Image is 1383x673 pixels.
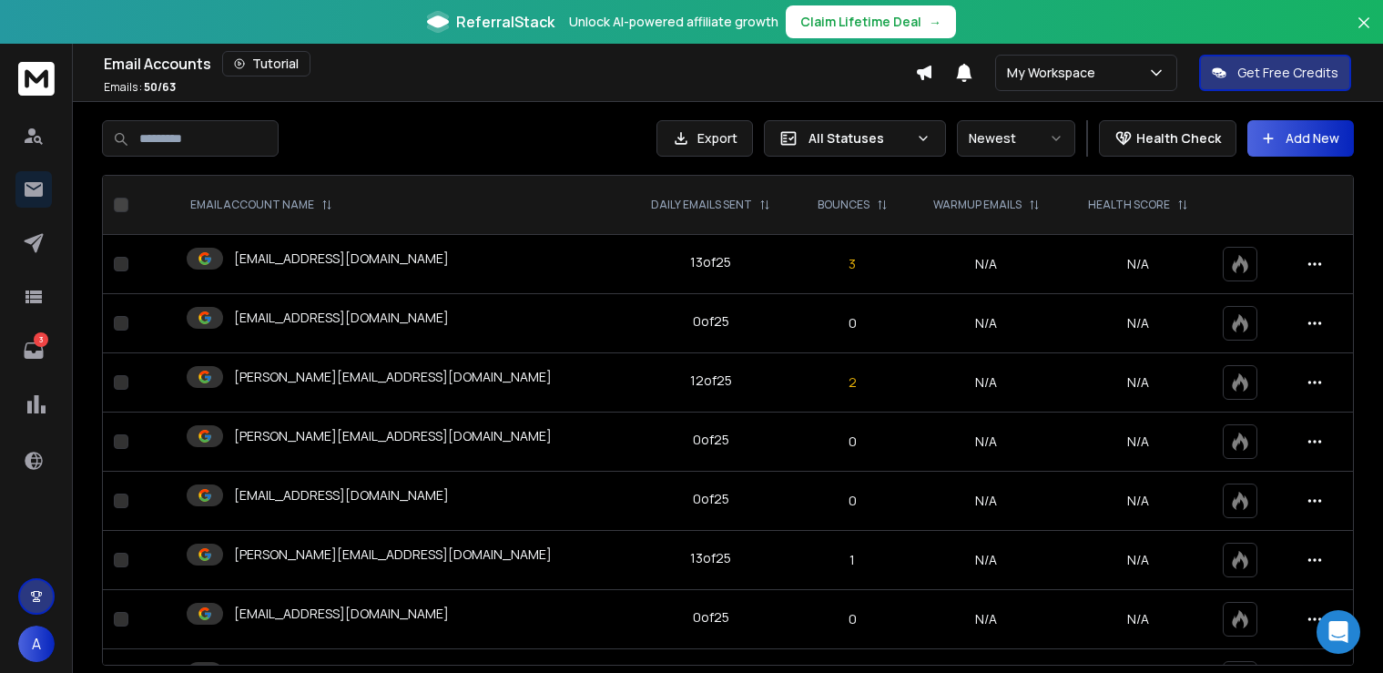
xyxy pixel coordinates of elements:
p: Health Check [1136,129,1221,148]
button: Add New [1247,120,1354,157]
p: N/A [1074,255,1200,273]
td: N/A [909,531,1063,590]
p: N/A [1074,433,1200,451]
p: 0 [807,314,899,332]
td: N/A [909,413,1063,472]
button: Export [656,120,753,157]
p: Emails : [104,80,176,95]
div: 0 of 25 [693,431,729,449]
button: Tutorial [222,51,310,76]
p: Unlock AI-powered affiliate growth [569,13,778,31]
p: 3 [34,332,48,347]
div: Email Accounts [104,51,915,76]
p: BOUNCES [818,198,869,212]
button: Health Check [1099,120,1236,157]
p: [EMAIL_ADDRESS][DOMAIN_NAME] [234,486,449,505]
p: 3 [807,255,899,273]
div: 13 of 25 [690,549,731,567]
button: Claim Lifetime Deal→ [786,5,956,38]
p: N/A [1074,373,1200,392]
p: 0 [807,610,899,628]
p: [PERSON_NAME][EMAIL_ADDRESS][DOMAIN_NAME] [234,546,552,564]
p: N/A [1074,314,1200,332]
div: Open Intercom Messenger [1317,610,1360,654]
p: [PERSON_NAME][EMAIL_ADDRESS][DOMAIN_NAME] [234,368,552,386]
p: HEALTH SCORE [1088,198,1170,212]
button: Get Free Credits [1199,55,1351,91]
button: Close banner [1352,11,1376,55]
td: N/A [909,472,1063,531]
p: WARMUP EMAILS [933,198,1022,212]
td: N/A [909,294,1063,353]
p: N/A [1074,610,1200,628]
button: A [18,626,55,662]
p: 0 [807,433,899,451]
p: All Statuses [808,129,909,148]
p: [EMAIL_ADDRESS][DOMAIN_NAME] [234,309,449,327]
p: N/A [1074,551,1200,569]
button: Newest [957,120,1075,157]
div: 0 of 25 [693,490,729,508]
p: [PERSON_NAME][EMAIL_ADDRESS][DOMAIN_NAME] [234,427,552,445]
p: 1 [807,551,899,569]
div: 12 of 25 [690,372,732,390]
span: 50 / 63 [144,79,176,95]
td: N/A [909,353,1063,413]
div: 0 of 25 [693,608,729,627]
p: N/A [1074,492,1200,510]
p: 0 [807,492,899,510]
p: DAILY EMAILS SENT [651,198,752,212]
div: 13 of 25 [690,253,731,271]
p: My Workspace [1007,64,1103,82]
p: Get Free Credits [1237,64,1338,82]
td: N/A [909,235,1063,294]
div: 0 of 25 [693,312,729,331]
td: N/A [909,590,1063,649]
div: EMAIL ACCOUNT NAME [190,198,332,212]
p: [EMAIL_ADDRESS][DOMAIN_NAME] [234,605,449,623]
a: 3 [15,332,52,369]
span: ReferralStack [456,11,554,33]
span: → [929,13,941,31]
p: 2 [807,373,899,392]
p: [EMAIL_ADDRESS][DOMAIN_NAME] [234,250,449,268]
